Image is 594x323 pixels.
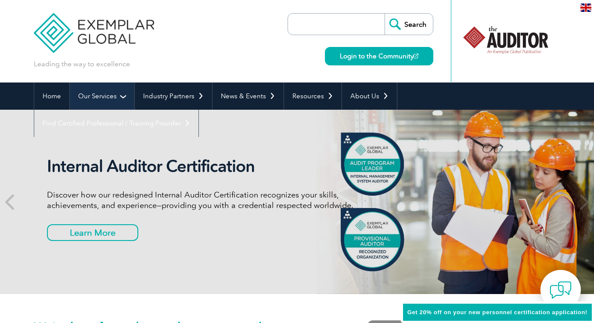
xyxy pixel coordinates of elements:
a: Find Certified Professional / Training Provider [34,110,198,137]
input: Search [385,14,433,35]
a: News & Events [212,83,284,110]
a: Home [34,83,69,110]
p: Leading the way to excellence [34,59,130,69]
img: contact-chat.png [550,279,572,301]
p: Discover how our redesigned Internal Auditor Certification recognizes your skills, achievements, ... [47,190,376,211]
a: Industry Partners [135,83,212,110]
a: Resources [284,83,342,110]
a: About Us [342,83,397,110]
img: open_square.png [414,54,418,58]
a: Learn More [47,224,138,241]
img: en [580,4,591,12]
span: Get 20% off on your new personnel certification application! [407,309,587,316]
a: Login to the Community [325,47,433,65]
a: Our Services [70,83,134,110]
h2: Internal Auditor Certification [47,156,376,176]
